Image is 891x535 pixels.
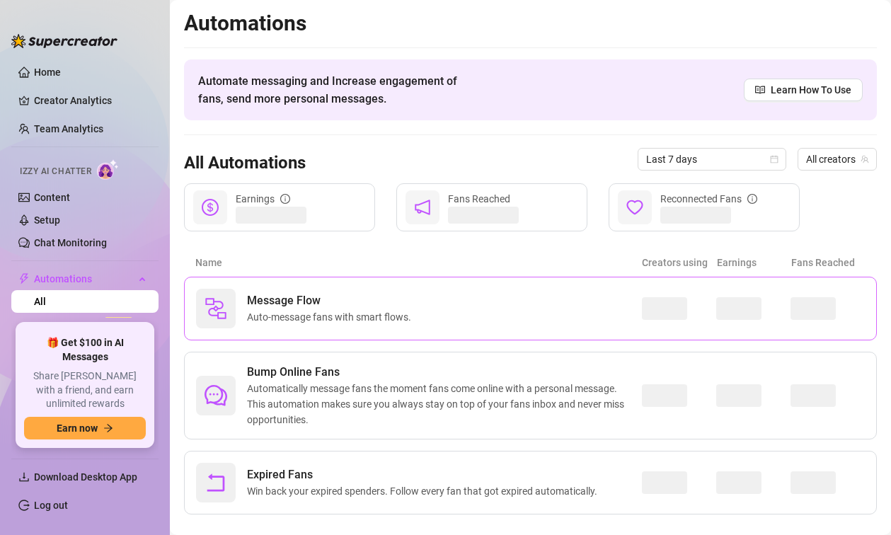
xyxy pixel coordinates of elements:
span: read [755,85,765,95]
span: team [861,155,869,163]
img: AI Chatter [97,159,119,180]
span: Earn now [57,422,98,434]
img: logo-BBDzfeDw.svg [11,34,117,48]
article: Name [195,255,642,270]
a: Log out [34,500,68,511]
span: Share [PERSON_NAME] with a friend, and earn unlimited rewards [24,369,146,411]
span: Beta [104,317,133,333]
a: All [34,296,46,307]
span: Automatically message fans the moment fans come online with a personal message. This automation m... [247,381,642,427]
span: Last 7 days [646,149,778,170]
span: All creators [806,149,868,170]
span: thunderbolt [18,273,30,284]
span: calendar [770,155,778,163]
span: Fans Reached [448,193,510,205]
span: Message Flow [247,292,417,309]
article: Fans Reached [791,255,866,270]
a: Home [34,67,61,78]
span: Download Desktop App [34,471,137,483]
span: Izzy AI Chatter [20,165,91,178]
span: info-circle [280,194,290,204]
div: Reconnected Fans [660,191,757,207]
span: Auto-message fans with smart flows. [247,309,417,325]
span: Automate messaging and Increase engagement of fans, send more personal messages. [198,72,471,108]
article: Creators using [642,255,716,270]
span: Expired Fans [247,466,603,483]
a: Team Analytics [34,123,103,134]
div: Earnings [236,191,290,207]
a: Learn How To Use [744,79,863,101]
span: Win back your expired spenders. Follow every fan that got expired automatically. [247,483,603,499]
span: download [18,471,30,483]
h3: All Automations [184,152,306,175]
button: Earn nowarrow-right [24,417,146,439]
span: Automations [34,267,134,290]
h2: Automations [184,10,877,37]
span: 🎁 Get $100 in AI Messages [24,336,146,364]
img: svg%3e [205,297,227,320]
article: Earnings [717,255,791,270]
a: Chat Monitoring [34,237,107,248]
a: Creator Analytics [34,89,147,112]
span: rollback [205,471,227,494]
a: Setup [34,214,60,226]
span: info-circle [747,194,757,204]
span: Learn How To Use [771,82,851,98]
a: Content [34,192,70,203]
span: comment [205,384,227,407]
span: heart [626,199,643,216]
span: dollar [202,199,219,216]
span: arrow-right [103,423,113,433]
span: Bump Online Fans [247,364,642,381]
span: notification [414,199,431,216]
